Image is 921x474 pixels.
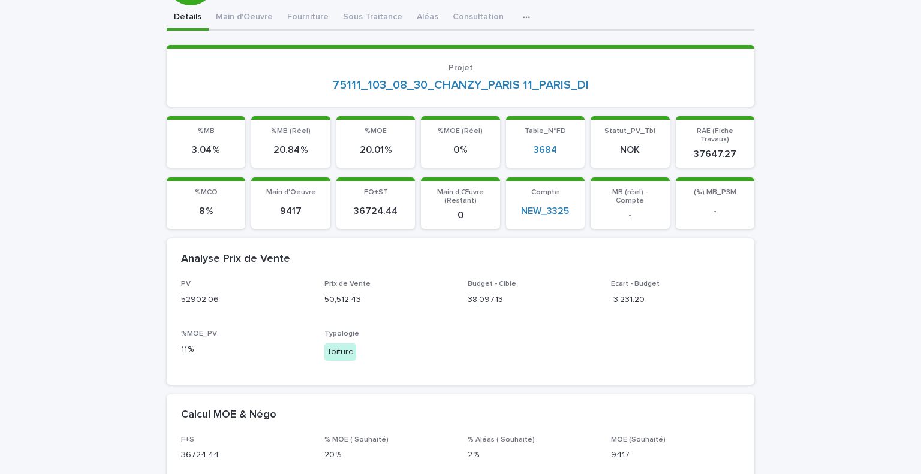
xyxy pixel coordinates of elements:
[209,5,280,31] button: Main d'Oeuvre
[324,280,371,288] span: Prix de Vente
[336,5,410,31] button: Sous Traitance
[598,210,662,221] p: -
[174,206,238,217] p: 8 %
[181,253,290,266] h2: Analyse Prix de Vente
[167,5,209,31] button: Details
[598,144,662,156] p: NOK
[364,189,388,196] span: FO+ST
[468,436,535,443] span: % Aléas ( Souhaité)
[611,449,740,461] p: 9417
[271,128,311,135] span: %MB (Réel)
[449,64,473,72] span: Projet
[428,144,492,156] p: 0 %
[181,449,310,461] p: 36724.44
[611,280,660,288] span: Ecart - Budget
[446,5,511,31] button: Consultation
[468,294,597,306] p: 38,097.13
[604,128,655,135] span: Statut_PV_Tbl
[468,280,516,288] span: Budget - Cible
[612,189,648,204] span: MB (réel) - Compte
[428,210,492,221] p: 0
[324,449,453,461] p: 20 %
[438,128,483,135] span: %MOE (Réel)
[534,144,557,156] a: 3684
[195,189,218,196] span: %MCO
[344,206,408,217] p: 36724.44
[324,330,359,337] span: Typologie
[181,436,194,443] span: F+S
[365,128,387,135] span: %MOE
[468,449,597,461] p: 2 %
[198,128,215,135] span: %MB
[258,144,323,156] p: 20.84 %
[324,343,356,361] div: Toiture
[181,409,276,422] h2: Calcul MOE & Négo
[280,5,336,31] button: Fourniture
[694,189,736,196] span: (%) MB_P3M
[181,343,310,356] p: 11 %
[683,206,747,217] p: -
[174,144,238,156] p: 3.04 %
[531,189,559,196] span: Compte
[697,128,733,143] span: RAE (Fiche Travaux)
[611,294,740,306] p: -3,231.20
[410,5,446,31] button: Aléas
[437,189,484,204] span: Main d'Œuvre (Restant)
[266,189,316,196] span: Main d'Oeuvre
[344,144,408,156] p: 20.01 %
[324,294,453,306] p: 50,512.43
[181,294,310,306] p: 52902.06
[521,206,569,217] a: NEW_3325
[525,128,566,135] span: Table_N°FD
[181,280,191,288] span: PV
[181,330,217,337] span: %MOE_PV
[324,436,389,443] span: % MOE ( Souhaité)
[611,436,666,443] span: MOE (Souhaité)
[683,149,747,160] p: 37647.27
[332,78,589,92] a: 75111_103_08_30_CHANZY_PARIS 11_PARIS_DI
[258,206,323,217] p: 9417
